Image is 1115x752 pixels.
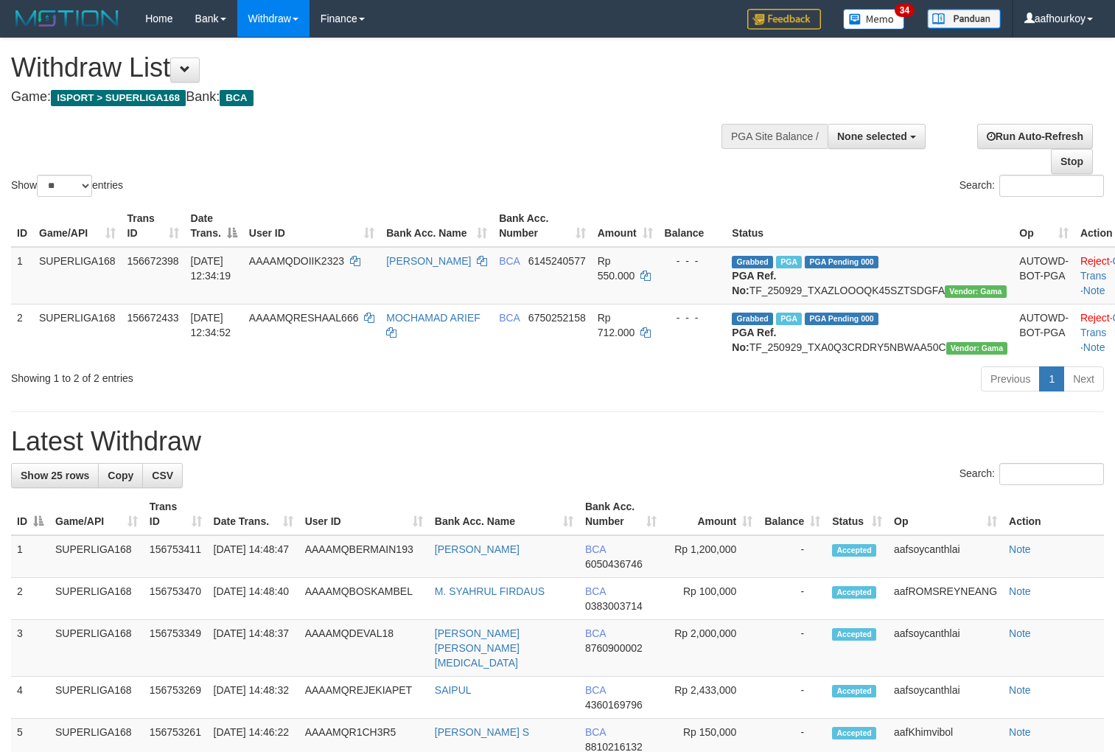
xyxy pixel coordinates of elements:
[726,247,1013,304] td: TF_250929_TXAZLOOOQK45SZTSDGFA
[585,642,643,654] span: Copy 8760900002 to clipboard
[663,535,758,578] td: Rp 1,200,000
[499,312,520,324] span: BCA
[208,535,299,578] td: [DATE] 14:48:47
[191,312,231,338] span: [DATE] 12:34:52
[888,677,1003,719] td: aafsoycanthlai
[592,205,659,247] th: Amount: activate to sort column ascending
[960,175,1104,197] label: Search:
[726,205,1013,247] th: Status
[1009,627,1031,639] a: Note
[11,677,49,719] td: 4
[144,677,208,719] td: 156753269
[299,578,429,620] td: AAAAMQBOSKAMBEL
[11,7,123,29] img: MOTION_logo.png
[33,304,122,361] td: SUPERLIGA168
[299,493,429,535] th: User ID: activate to sort column ascending
[585,558,643,570] span: Copy 6050436746 to clipboard
[758,677,826,719] td: -
[380,205,493,247] th: Bank Acc. Name: activate to sort column ascending
[888,535,1003,578] td: aafsoycanthlai
[828,124,926,149] button: None selected
[528,255,586,267] span: Copy 6145240577 to clipboard
[1083,341,1105,353] a: Note
[832,685,876,697] span: Accepted
[1009,585,1031,597] a: Note
[11,304,33,361] td: 2
[49,578,144,620] td: SUPERLIGA168
[981,366,1040,391] a: Previous
[435,684,472,696] a: SAIPUL
[11,205,33,247] th: ID
[663,493,758,535] th: Amount: activate to sort column ascending
[49,677,144,719] td: SUPERLIGA168
[758,493,826,535] th: Balance: activate to sort column ascending
[805,256,878,268] span: PGA Pending
[732,270,776,296] b: PGA Ref. No:
[435,585,545,597] a: M. SYAHRUL FIRDAUS
[144,620,208,677] td: 156753349
[11,175,123,197] label: Show entries
[585,699,643,711] span: Copy 4360169796 to clipboard
[299,535,429,578] td: AAAAMQBERMAIN193
[960,463,1104,485] label: Search:
[435,726,529,738] a: [PERSON_NAME] S
[1003,493,1104,535] th: Action
[11,365,453,386] div: Showing 1 to 2 of 2 entries
[528,312,586,324] span: Copy 6750252158 to clipboard
[585,543,606,555] span: BCA
[832,727,876,739] span: Accepted
[33,205,122,247] th: Game/API: activate to sort column ascending
[11,578,49,620] td: 2
[598,312,635,338] span: Rp 712.000
[1063,366,1104,391] a: Next
[665,310,721,325] div: - - -
[888,578,1003,620] td: aafROMSREYNEANG
[11,463,99,488] a: Show 25 rows
[1013,205,1074,247] th: Op: activate to sort column ascending
[726,304,1013,361] td: TF_250929_TXA0Q3CRDRY5NBWAA50C
[585,600,643,612] span: Copy 0383003714 to clipboard
[758,578,826,620] td: -
[249,312,359,324] span: AAAAMQRESHAAL666
[1013,247,1074,304] td: AUTOWD-BOT-PGA
[843,9,905,29] img: Button%20Memo.svg
[832,544,876,557] span: Accepted
[927,9,1001,29] img: panduan.png
[1083,285,1105,296] a: Note
[208,677,299,719] td: [DATE] 14:48:32
[11,620,49,677] td: 3
[585,627,606,639] span: BCA
[243,205,380,247] th: User ID: activate to sort column ascending
[585,684,606,696] span: BCA
[299,620,429,677] td: AAAAMQDEVAL18
[598,255,635,282] span: Rp 550.000
[895,4,915,17] span: 34
[144,578,208,620] td: 156753470
[663,677,758,719] td: Rp 2,433,000
[37,175,92,197] select: Showentries
[1009,684,1031,696] a: Note
[747,9,821,29] img: Feedback.jpg
[299,677,429,719] td: AAAAMQREJEKIAPET
[732,327,776,353] b: PGA Ref. No:
[1009,726,1031,738] a: Note
[51,90,186,106] span: ISPORT > SUPERLIGA168
[191,255,231,282] span: [DATE] 12:34:19
[152,470,173,481] span: CSV
[185,205,243,247] th: Date Trans.: activate to sort column descending
[832,628,876,641] span: Accepted
[21,470,89,481] span: Show 25 rows
[144,535,208,578] td: 156753411
[429,493,579,535] th: Bank Acc. Name: activate to sort column ascending
[127,312,179,324] span: 156672433
[1080,312,1110,324] a: Reject
[585,726,606,738] span: BCA
[49,493,144,535] th: Game/API: activate to sort column ascending
[11,427,1104,456] h1: Latest Withdraw
[127,255,179,267] span: 156672398
[11,493,49,535] th: ID: activate to sort column descending
[832,586,876,599] span: Accepted
[386,312,480,324] a: MOCHAMAD ARIEF
[1080,255,1110,267] a: Reject
[208,620,299,677] td: [DATE] 14:48:37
